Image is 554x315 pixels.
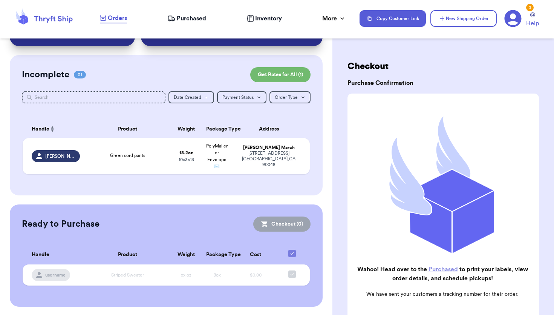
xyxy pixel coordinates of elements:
[217,91,266,103] button: Payment Status
[45,153,75,159] span: [PERSON_NAME]
[213,273,221,277] span: Box
[250,273,262,277] span: $0.00
[49,124,55,134] button: Sort ascending
[177,14,206,23] span: Purchased
[269,91,311,103] button: Order Type
[237,151,301,167] div: [STREET_ADDRESS] [GEOGRAPHIC_DATA] , CA 90048
[275,95,298,100] span: Order Type
[110,153,145,158] span: Green cord pants
[168,91,214,103] button: Date Created
[45,272,66,278] span: username
[181,273,191,277] span: xx oz
[100,14,127,23] a: Orders
[247,14,282,23] a: Inventory
[22,91,165,103] input: Search
[354,265,531,283] h2: Wahoo! Head over to the to print your labels, view order details, and schedule pickups!
[174,95,201,100] span: Date Created
[233,120,310,138] th: Address
[179,157,194,162] span: 10 x 3 x 13
[167,14,206,23] a: Purchased
[32,125,49,133] span: Handle
[430,10,497,27] button: New Shipping Order
[360,10,426,27] button: Copy Customer Link
[171,245,202,264] th: Weight
[74,71,86,78] span: 01
[32,251,49,259] span: Handle
[22,218,99,230] h2: Ready to Purchase
[22,69,69,81] h2: Incomplete
[526,12,539,28] a: Help
[202,120,233,138] th: Package Type
[179,151,193,155] strong: 18.2 oz
[526,19,539,28] span: Help
[84,245,171,264] th: Product
[233,245,279,264] th: Cost
[354,290,531,298] p: We have sent your customers a tracking number for their order.
[504,10,522,27] a: 3
[237,145,301,151] div: [PERSON_NAME] March
[222,95,254,100] span: Payment Status
[253,217,311,232] button: Checkout (0)
[84,120,171,138] th: Product
[255,14,282,23] span: Inventory
[202,245,233,264] th: Package Type
[111,273,144,277] span: Striped Sweater
[250,67,311,82] button: Get Rates for All (1)
[429,266,458,272] a: Purchased
[206,144,228,169] span: PolyMailer or Envelope ✉️
[347,78,539,88] h3: Purchase Confirmation
[347,60,539,72] h2: Checkout
[322,14,346,23] div: More
[108,14,127,23] span: Orders
[526,4,534,11] div: 3
[171,120,202,138] th: Weight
